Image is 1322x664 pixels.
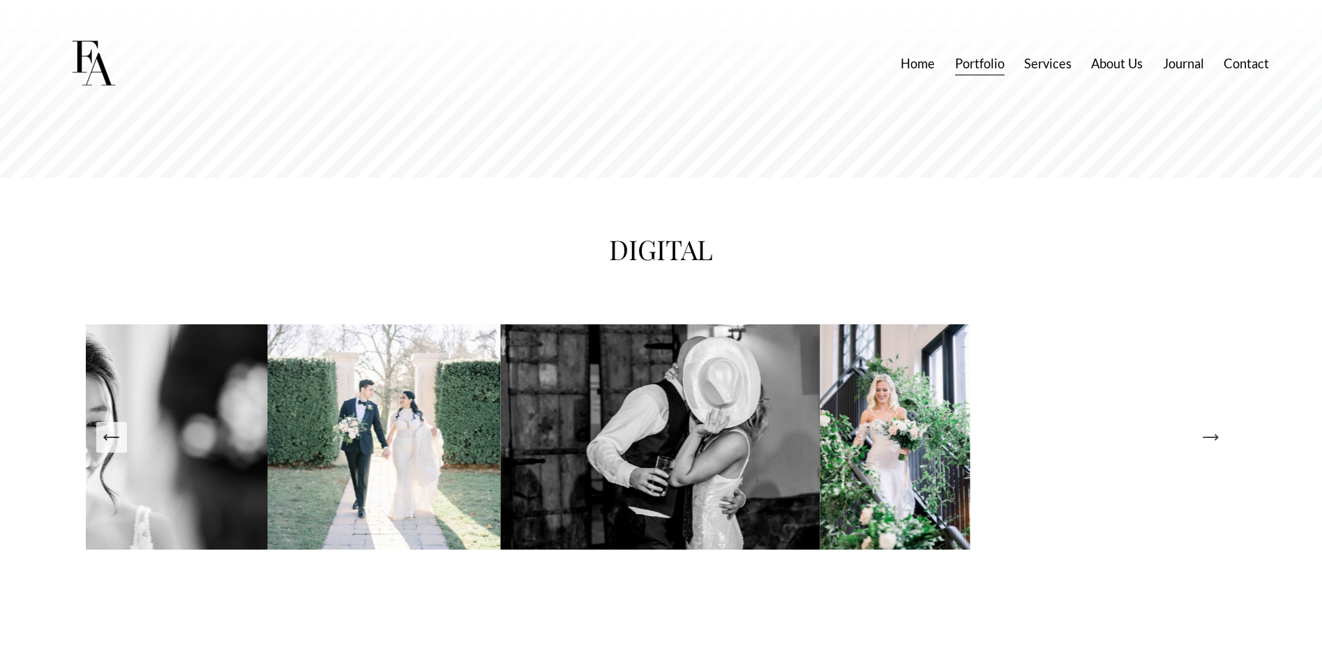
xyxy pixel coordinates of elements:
[410,227,912,271] h1: DIGITAL
[96,422,127,453] button: Previous Slide
[955,51,1005,77] a: Portfolio
[1091,51,1143,77] a: About Us
[53,24,133,104] img: Frost Artistry
[1195,422,1226,453] button: Next Slide
[820,324,970,550] img: Z9C_8227.jpg
[901,51,935,77] a: Home
[1224,51,1269,77] a: Contact
[970,324,1309,550] img: Z9A_7732.jpg
[501,324,820,550] img: Z9B_8899.jpg
[268,324,501,550] img: Z9A_5472.jpg
[1024,51,1072,77] a: Services
[1163,51,1204,77] a: Journal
